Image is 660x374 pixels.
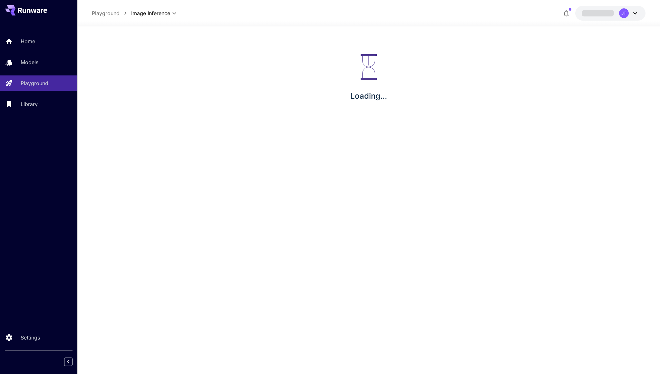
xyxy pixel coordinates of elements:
p: Library [21,100,38,108]
nav: breadcrumb [92,9,131,17]
span: Image Inference [131,9,170,17]
div: JT [619,8,629,18]
p: Playground [21,79,48,87]
div: Collapse sidebar [69,356,77,368]
button: Collapse sidebar [64,358,73,366]
a: Playground [92,9,120,17]
button: JT [575,6,645,21]
p: Models [21,58,38,66]
p: Home [21,37,35,45]
p: Settings [21,334,40,341]
p: Loading... [350,90,387,102]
